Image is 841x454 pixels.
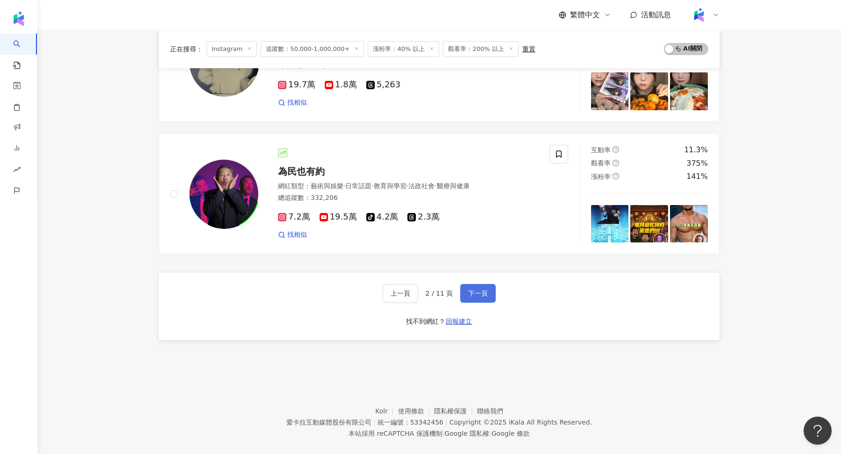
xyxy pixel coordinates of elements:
span: · [406,182,408,190]
span: | [442,430,445,437]
div: 找不到網紅？ [406,317,445,326]
div: 網紅類型 ： [278,182,538,191]
span: 繁體中文 [570,10,600,20]
div: 統一編號：53342456 [378,419,443,426]
a: 隱私權保護 [434,407,477,415]
a: iKala [509,419,525,426]
div: 重置 [522,45,535,53]
span: question-circle [613,160,619,166]
div: 375% [686,158,708,169]
img: Kolr%20app%20icon%20%281%29.png [690,6,708,24]
a: search [13,34,32,70]
span: 觀看率：200% 以上 [443,41,518,57]
span: 2.3萬 [407,212,440,222]
span: 活動訊息 [641,10,671,19]
span: 漲粉率：40% 以上 [368,41,439,57]
span: 找相似 [287,98,307,107]
span: 下一頁 [468,290,488,297]
span: 7.2萬 [278,212,310,222]
button: 回報建立 [445,314,472,329]
span: 法政社會 [408,182,435,190]
span: 藝術與娛樂 [311,182,343,190]
span: 正在搜尋 ： [170,45,203,53]
span: question-circle [613,173,619,179]
span: 醫療與健康 [437,182,470,190]
span: 1.8萬 [325,80,357,90]
div: 11.3% [684,145,708,155]
iframe: Help Scout Beacon - Open [804,417,832,445]
div: 總追蹤數 ： 332,206 [278,193,538,203]
a: 找相似 [278,230,307,240]
span: 本站採用 reCAPTCHA 保護機制 [349,428,529,439]
a: 使用條款 [398,407,435,415]
img: post-image [670,72,708,110]
span: 為民也有約 [278,166,325,177]
span: 追蹤數：50,000-1,000,000+ [261,41,364,57]
span: 5,263 [366,80,401,90]
span: · [435,182,436,190]
span: 互動率 [591,146,611,154]
button: 下一頁 [460,284,496,303]
span: 4.2萬 [366,212,399,222]
a: Kolr [375,407,398,415]
img: post-image [630,72,668,110]
button: 上一頁 [383,284,418,303]
a: Google 條款 [492,430,530,437]
span: · [343,182,345,190]
a: KOL Avatar為民也有約網紅類型：藝術與娛樂·日常話題·教育與學習·法政社會·醫療與健康總追蹤數：332,2067.2萬19.5萬4.2萬2.3萬找相似互動率question-circle... [159,133,720,254]
span: 回報建立 [446,318,472,325]
a: 聯絡我們 [477,407,503,415]
img: KOL Avatar [189,159,259,229]
span: 找相似 [287,230,307,240]
span: 19.5萬 [320,212,357,222]
span: 19.7萬 [278,80,315,90]
span: rise [13,160,21,181]
span: | [489,430,492,437]
a: 找相似 [278,98,307,107]
span: 漲粉率 [591,173,611,180]
a: Google 隱私權 [444,430,489,437]
span: 上一頁 [391,290,410,297]
div: 愛卡拉互動媒體股份有限公司 [286,419,371,426]
span: 觀看率 [591,159,611,167]
img: post-image [630,205,668,243]
span: Instagram [207,41,257,57]
span: 2 / 11 頁 [426,290,453,297]
img: post-image [670,205,708,243]
img: post-image [591,205,629,243]
span: 日常話題 [345,182,371,190]
span: | [445,419,448,426]
span: question-circle [613,146,619,153]
img: logo icon [11,11,26,26]
span: | [373,419,376,426]
span: 教育與學習 [374,182,406,190]
img: post-image [591,72,629,110]
div: Copyright © 2025 All Rights Reserved. [449,419,592,426]
div: 141% [686,171,708,182]
span: · [371,182,373,190]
